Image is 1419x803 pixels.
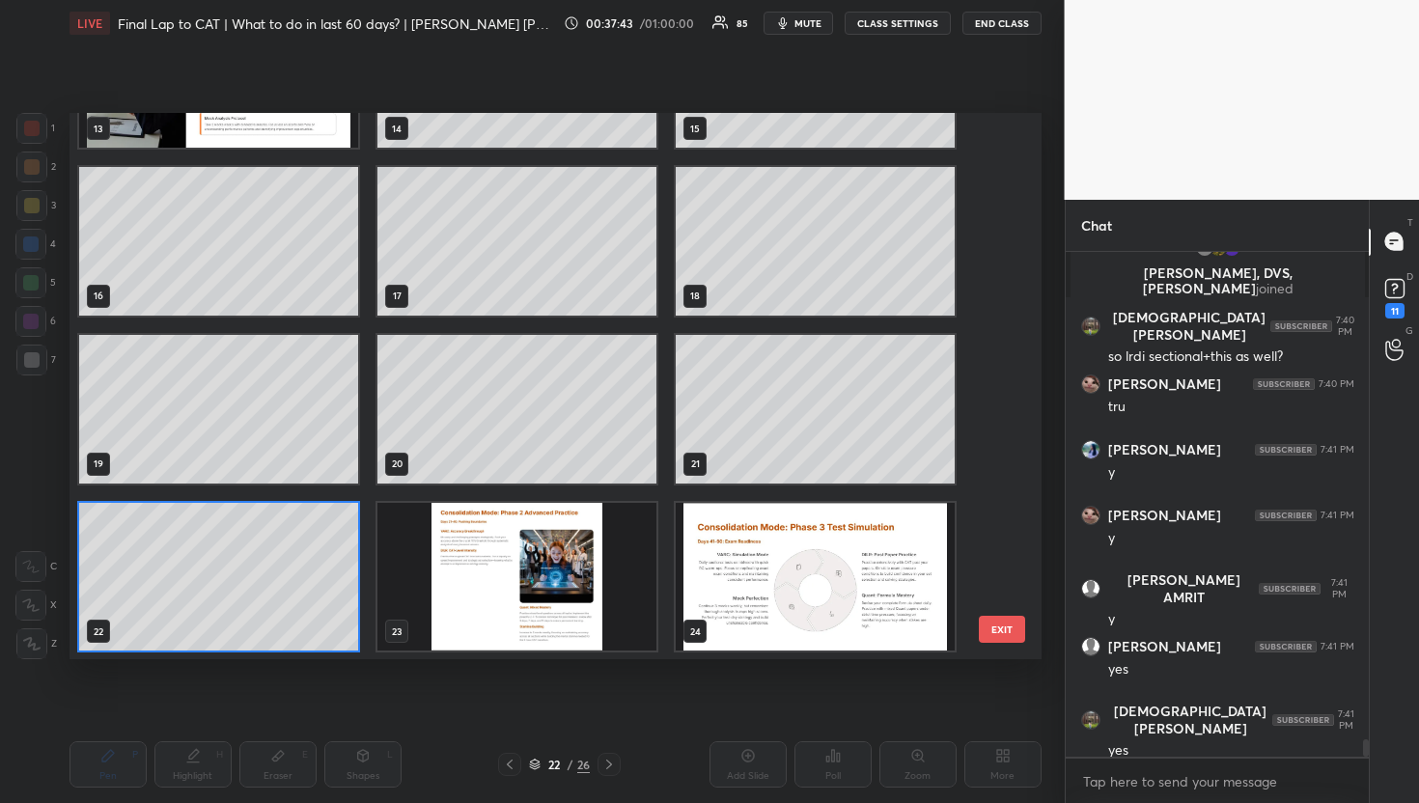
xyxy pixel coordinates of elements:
[1108,638,1221,655] h6: [PERSON_NAME]
[1321,510,1354,521] div: 7:41 PM
[1082,711,1099,729] img: thumbnail.jpg
[1385,303,1405,318] div: 11
[15,590,57,621] div: X
[70,12,110,35] div: LIVE
[764,12,833,35] button: mute
[1108,463,1354,483] div: y
[1108,347,1354,367] div: so lrdi sectional+this as well?
[1082,507,1099,524] img: thumbnail.jpg
[544,759,564,770] div: 22
[1108,529,1354,548] div: y
[1272,714,1334,726] img: 4P8fHbbgJtejmAAAAAElFTkSuQmCC
[1319,378,1354,390] div: 7:40 PM
[1253,378,1315,390] img: 4P8fHbbgJtejmAAAAAElFTkSuQmCC
[1321,444,1354,456] div: 7:41 PM
[70,113,1008,660] div: grid
[1208,238,1227,258] img: thumbnail.jpg
[1270,320,1332,332] img: 4P8fHbbgJtejmAAAAAElFTkSuQmCC
[1082,441,1099,458] img: thumbnail.jpg
[118,14,556,33] h4: Final Lap to CAT | What to do in last 60 days? | [PERSON_NAME] [PERSON_NAME] | IIM [GEOGRAPHIC_DA...
[1108,703,1272,737] h6: [DEMOGRAPHIC_DATA][PERSON_NAME]
[1321,641,1354,652] div: 7:41 PM
[676,502,955,651] img: 1759325735ZHKEQL.pdf
[377,502,656,651] img: 1759325735ZHKEQL.pdf
[1255,279,1293,297] span: joined
[845,12,951,35] button: CLASS SETTINGS
[1108,660,1354,679] div: yes
[1108,441,1221,458] h6: [PERSON_NAME]
[15,267,56,298] div: 5
[1066,252,1370,757] div: grid
[1336,315,1354,338] div: 7:40 PM
[1324,577,1354,600] div: 7:41 PM
[1082,375,1099,393] img: thumbnail.jpg
[737,18,748,28] div: 85
[16,190,56,221] div: 3
[1066,200,1127,251] p: Chat
[1405,323,1413,338] p: G
[1194,238,1213,258] img: default.png
[979,616,1025,643] button: EXIT
[16,628,57,659] div: Z
[15,306,56,337] div: 6
[1255,510,1317,521] img: 4P8fHbbgJtejmAAAAAElFTkSuQmCC
[1082,580,1099,597] img: default.png
[16,152,56,182] div: 2
[1082,265,1353,296] p: [PERSON_NAME], DVS, [PERSON_NAME]
[16,113,55,144] div: 1
[1108,507,1221,524] h6: [PERSON_NAME]
[1338,708,1354,732] div: 7:41 PM
[1407,215,1413,230] p: T
[794,16,821,30] span: mute
[962,12,1042,35] button: END CLASS
[1108,610,1354,629] div: y
[1082,318,1099,335] img: thumbnail.jpg
[1108,571,1259,606] h6: [PERSON_NAME] AMRIT
[1108,309,1270,344] h6: [DEMOGRAPHIC_DATA][PERSON_NAME]
[16,345,56,375] div: 7
[1082,638,1099,655] img: default.png
[568,759,573,770] div: /
[577,756,590,773] div: 26
[1255,444,1317,456] img: 4P8fHbbgJtejmAAAAAElFTkSuQmCC
[15,551,57,582] div: C
[1259,583,1321,595] img: 4P8fHbbgJtejmAAAAAElFTkSuQmCC
[1108,741,1354,761] div: yes
[1406,269,1413,284] p: D
[1255,641,1317,652] img: 4P8fHbbgJtejmAAAAAElFTkSuQmCC
[1108,398,1354,417] div: tru
[15,229,56,260] div: 4
[1221,238,1240,258] img: thumbnail.jpg
[1108,375,1221,393] h6: [PERSON_NAME]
